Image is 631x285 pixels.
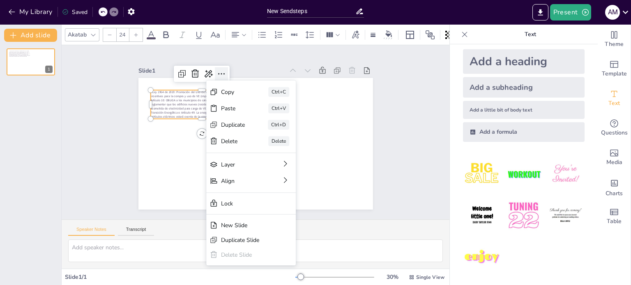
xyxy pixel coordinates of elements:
div: Change the overall theme [598,25,631,54]
span: Single View [416,274,444,280]
div: Background color [382,30,395,39]
div: Lock [326,204,374,231]
span: Charts [606,189,623,198]
img: 4.jpeg [463,196,501,235]
img: 7.jpeg [463,238,501,276]
div: Add a formula [463,122,585,142]
span: Position [425,30,435,40]
div: Saved [62,8,88,16]
div: Ctrl+D [336,123,360,141]
span: Theme [605,40,624,49]
div: 30 % [382,273,402,281]
span: Text [608,99,620,108]
div: Layout [403,28,417,41]
div: Paste [288,127,313,144]
div: Get real-time input from your audience [598,113,631,143]
span: Table [607,217,622,226]
div: Add charts and graphs [598,172,631,202]
div: Add a subheading [463,77,585,98]
div: Copy [281,112,306,129]
button: Speaker Notes [68,227,115,236]
div: Add a table [598,202,631,231]
img: 2.jpeg [504,155,543,193]
div: Delete [343,138,366,156]
button: Present [550,4,591,21]
div: Akatab [66,29,88,40]
div: Column Count [324,28,342,41]
img: 3.jpeg [546,155,585,193]
button: Export to PowerPoint [532,4,548,21]
div: Add a heading [463,49,585,74]
button: Transcript [118,227,154,236]
div: Text effects [349,28,362,41]
button: Add slide [4,29,57,42]
input: Insert title [267,5,355,17]
div: Layer [310,173,347,196]
div: Add ready made slides [598,54,631,84]
button: My Library [6,5,56,18]
div: Ctrl+C [323,93,346,111]
div: Delete [301,157,326,174]
span: Template [602,69,627,78]
span: Questions [601,128,628,137]
img: 1.jpeg [463,155,501,193]
span: Media [606,158,622,167]
img: 6.jpeg [546,196,585,235]
div: Ctrl+V [330,108,353,126]
div: Align [317,188,354,210]
div: Add images, graphics, shapes or video [598,143,631,172]
span: • Ley 1964 de 2019: Promoción del Uso de Vehículos Eléctricos o Establece incentivos para la comp... [143,98,245,162]
div: Add text boxes [598,84,631,113]
div: A M [605,5,620,20]
div: 1 [7,48,55,75]
div: 1 [45,66,53,73]
div: Duplicate [294,142,319,159]
div: Add a little bit of body text [463,101,585,119]
div: Border settings [368,28,378,41]
span: • Ley 1964 de 2019: Promoción del Uso de Vehículos Eléctricos o Establece incentivos para la comp... [9,51,30,57]
button: A M [605,4,620,21]
p: Text [471,25,590,44]
div: Slide 1 / 1 [65,273,295,281]
img: 5.jpeg [504,196,543,235]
